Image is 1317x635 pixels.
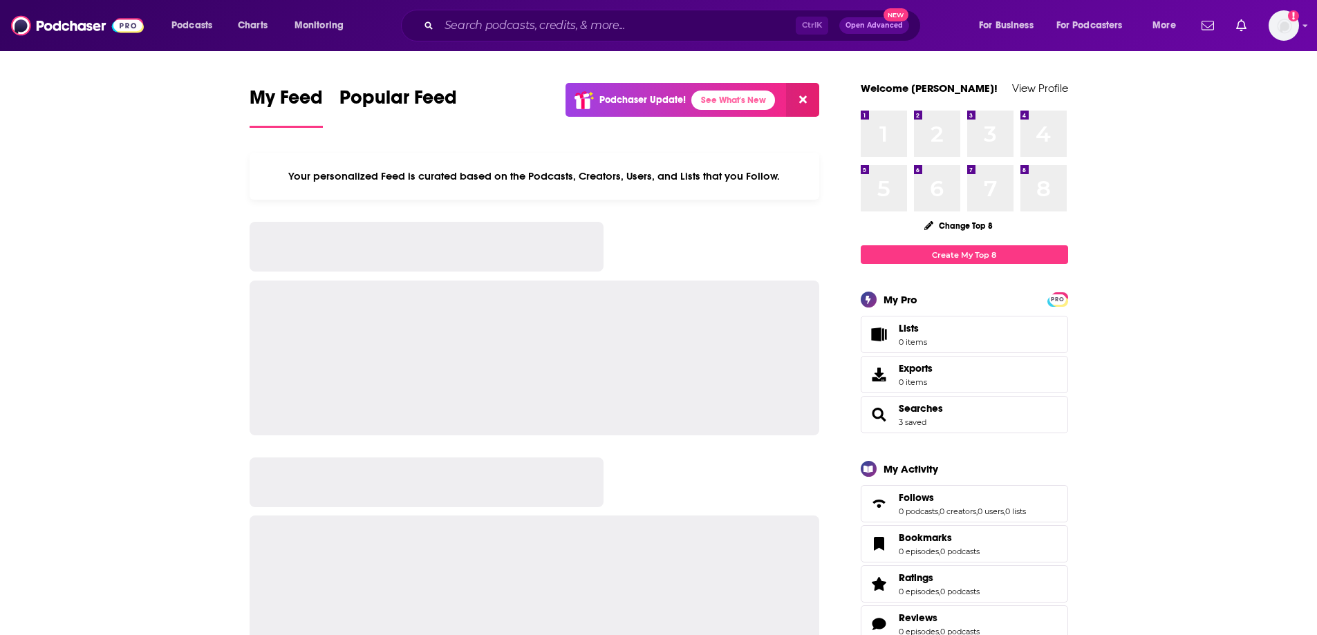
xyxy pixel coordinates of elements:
[1047,15,1143,37] button: open menu
[339,86,457,117] span: Popular Feed
[1143,15,1193,37] button: open menu
[899,587,939,596] a: 0 episodes
[861,316,1068,353] a: Lists
[899,612,937,624] span: Reviews
[1288,10,1299,21] svg: Add a profile image
[976,506,978,516] span: ,
[899,571,980,584] a: Ratings
[1269,10,1299,41] img: User Profile
[866,534,893,553] a: Bookmarks
[162,15,230,37] button: open menu
[238,16,268,35] span: Charts
[250,86,323,128] a: My Feed
[899,362,933,375] span: Exports
[899,547,939,556] a: 0 episodes
[861,525,1068,562] span: Bookmarks
[899,337,927,347] span: 0 items
[861,356,1068,393] a: Exports
[899,531,980,544] a: Bookmarks
[861,485,1068,522] span: Follows
[899,417,926,427] a: 3 saved
[250,153,820,200] div: Your personalized Feed is curated based on the Podcasts, Creators, Users, and Lists that you Follow.
[899,322,927,334] span: Lists
[939,547,940,556] span: ,
[599,94,686,106] p: Podchaser Update!
[1049,294,1066,304] a: PRO
[866,494,893,513] a: Follows
[884,293,917,306] div: My Pro
[1269,10,1299,41] span: Logged in as lucyherbert
[978,506,1004,516] a: 0 users
[414,10,934,41] div: Search podcasts, credits, & more...
[939,587,940,596] span: ,
[899,531,952,544] span: Bookmarks
[1005,506,1026,516] a: 0 lists
[861,396,1068,433] span: Searches
[861,82,998,95] a: Welcome [PERSON_NAME]!
[940,547,980,556] a: 0 podcasts
[899,571,933,584] span: Ratings
[938,506,940,516] span: ,
[861,245,1068,264] a: Create My Top 8
[1152,16,1176,35] span: More
[11,12,144,39] img: Podchaser - Follow, Share and Rate Podcasts
[884,8,908,21] span: New
[691,91,775,110] a: See What's New
[1012,82,1068,95] a: View Profile
[940,587,980,596] a: 0 podcasts
[229,15,276,37] a: Charts
[884,462,938,475] div: My Activity
[1269,10,1299,41] button: Show profile menu
[899,377,933,387] span: 0 items
[899,612,980,624] a: Reviews
[1049,294,1066,305] span: PRO
[1196,14,1220,37] a: Show notifications dropdown
[899,322,919,334] span: Lists
[866,574,893,594] a: Ratings
[861,565,1068,603] span: Ratings
[250,86,323,117] span: My Feed
[866,325,893,344] span: Lists
[916,217,1002,234] button: Change Top 8
[1231,14,1252,37] a: Show notifications dropdown
[285,15,362,37] button: open menu
[796,17,828,35] span: Ctrl K
[439,15,796,37] input: Search podcasts, credits, & more...
[846,22,903,29] span: Open Advanced
[969,15,1051,37] button: open menu
[899,491,1026,504] a: Follows
[339,86,457,128] a: Popular Feed
[899,506,938,516] a: 0 podcasts
[899,402,943,415] a: Searches
[171,16,212,35] span: Podcasts
[979,16,1034,35] span: For Business
[295,16,344,35] span: Monitoring
[839,17,909,34] button: Open AdvancedNew
[940,506,976,516] a: 0 creators
[866,365,893,384] span: Exports
[866,405,893,424] a: Searches
[866,614,893,634] a: Reviews
[1056,16,1123,35] span: For Podcasters
[899,491,934,504] span: Follows
[1004,506,1005,516] span: ,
